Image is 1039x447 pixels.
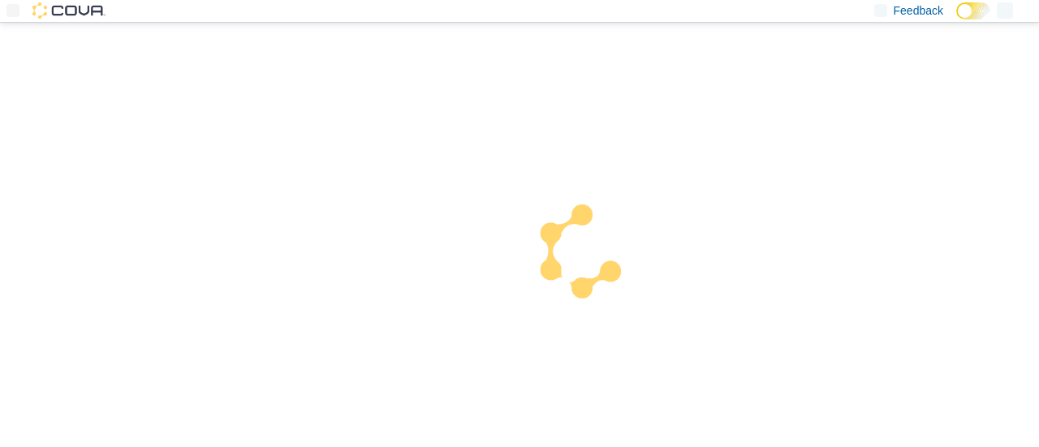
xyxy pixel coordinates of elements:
[956,2,990,19] input: Dark Mode
[894,2,943,19] span: Feedback
[519,192,641,314] img: cova-loader
[32,2,106,19] img: Cova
